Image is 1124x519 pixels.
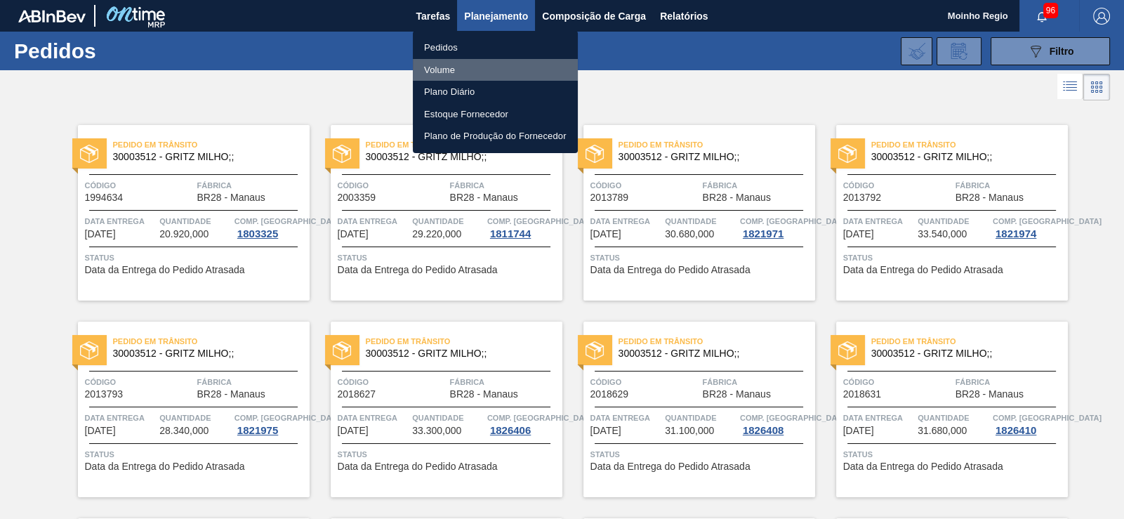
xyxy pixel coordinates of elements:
a: Volume [413,59,578,81]
a: Plano Diário [413,81,578,103]
a: Pedidos [413,37,578,59]
a: Plano de Produção do Fornecedor [413,125,578,147]
a: Estoque Fornecedor [413,103,578,126]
